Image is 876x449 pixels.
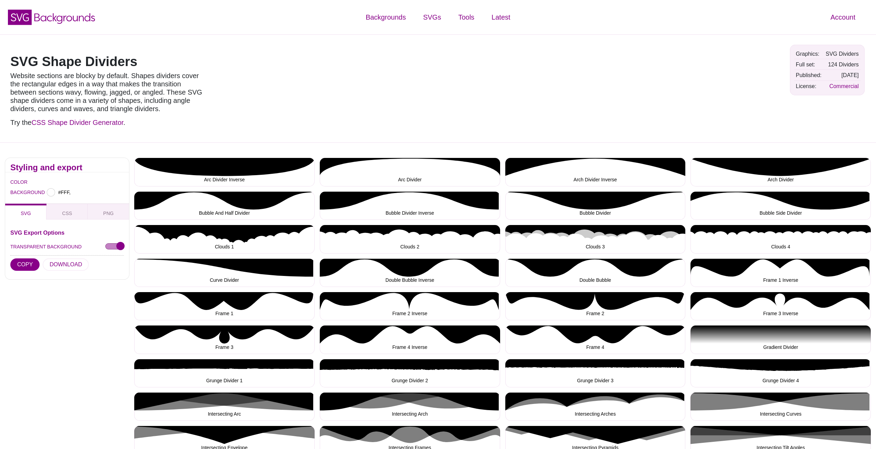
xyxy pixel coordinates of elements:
[829,83,858,89] a: Commercial
[88,204,129,220] button: PNG
[822,7,864,28] a: Account
[103,211,114,216] span: PNG
[320,292,500,320] button: Frame 2 Inverse
[794,49,823,59] td: Graphics:
[414,7,450,28] a: SVGs
[505,292,686,320] button: Frame 2
[690,192,871,220] button: Bubble Side Divider
[505,393,686,421] button: Intersecting Arches
[43,258,89,271] button: DOWNLOAD
[483,7,519,28] a: Latest
[10,72,207,113] p: Website sections are blocky by default. Shapes dividers cover the rectangular edges in a way that...
[505,225,686,253] button: Clouds 3
[134,359,315,387] button: Grunge Divider 1
[794,70,823,80] td: Published:
[320,325,500,354] button: Frame 4 Inverse
[824,60,861,70] td: 124 Dividers
[62,211,72,216] span: CSS
[10,118,207,127] p: Try the .
[450,7,483,28] a: Tools
[10,188,19,197] label: BACKGROUND
[357,7,414,28] a: Backgrounds
[690,292,871,320] button: Frame 3 Inverse
[134,325,315,354] button: Frame 3
[320,192,500,220] button: Bubble Divider Inverse
[10,178,19,186] label: COLOR
[690,158,871,186] button: Arch Divider
[134,225,315,253] button: Clouds 1
[824,70,861,80] td: [DATE]
[690,225,871,253] button: Clouds 4
[690,259,871,287] button: Frame 1 Inverse
[46,204,88,220] button: CSS
[505,325,686,354] button: Frame 4
[32,119,124,126] a: CSS Shape Divider Generator
[134,158,315,186] button: Arc Divider Inverse
[505,259,686,287] button: Double Bubble
[320,225,500,253] button: Clouds 2
[794,81,823,91] td: License:
[824,49,861,59] td: SVG Dividers
[690,359,871,387] button: Grunge Divider 4
[320,158,500,186] button: Arc Divider
[320,259,500,287] button: Double Bubble Inverse
[134,292,315,320] button: Frame 1
[10,55,207,68] h1: SVG Shape Dividers
[10,258,40,271] button: COPY
[690,393,871,421] button: Intersecting Curves
[690,325,871,354] button: Gradient Divider
[134,393,315,421] button: Intersecting Arc
[10,230,124,235] h3: SVG Export Options
[10,165,124,170] h2: Styling and export
[320,393,500,421] button: Intersecting Arch
[794,60,823,70] td: Full set:
[320,359,500,387] button: Grunge Divider 2
[505,192,686,220] button: Bubble Divider
[505,158,686,186] button: Arch Divider Inverse
[134,192,315,220] button: Bubble And Half Divider
[134,259,315,287] button: Curve Divider
[505,359,686,387] button: Grunge Divider 3
[10,242,82,251] label: TRANSPARENT BACKGROUND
